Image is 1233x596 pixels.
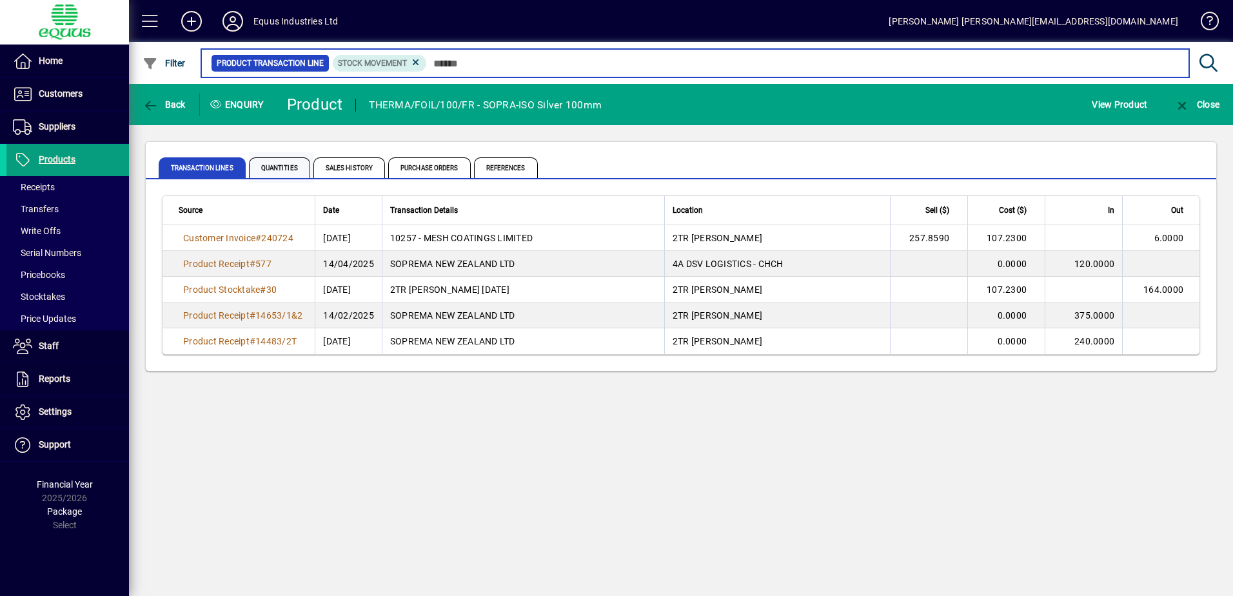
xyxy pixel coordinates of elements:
[1108,203,1114,217] span: In
[183,310,250,321] span: Product Receipt
[390,203,458,217] span: Transaction Details
[217,57,324,70] span: Product Transaction Line
[388,157,471,178] span: Purchase Orders
[39,88,83,99] span: Customers
[13,182,55,192] span: Receipts
[6,111,129,143] a: Suppliers
[1161,93,1233,116] app-page-header-button: Close enquiry
[179,203,307,217] div: Source
[1074,259,1114,269] span: 120.0000
[673,203,703,217] span: Location
[6,363,129,395] a: Reports
[474,157,538,178] span: References
[39,439,71,450] span: Support
[255,336,297,346] span: 14483/2T
[179,203,202,217] span: Source
[925,203,949,217] span: Sell ($)
[183,233,255,243] span: Customer Invoice
[6,45,129,77] a: Home
[382,328,664,354] td: SOPREMA NEW ZEALAND LTD
[382,303,664,328] td: SOPREMA NEW ZEALAND LTD
[382,251,664,277] td: SOPREMA NEW ZEALAND LTD
[183,336,250,346] span: Product Receipt
[179,334,301,348] a: Product Receipt#14483/2T
[1154,233,1184,243] span: 6.0000
[6,286,129,308] a: Stocktakes
[382,225,664,251] td: 10257 - MESH COATINGS LIMITED
[6,330,129,363] a: Staff
[139,93,189,116] button: Back
[13,313,76,324] span: Price Updates
[315,328,382,354] td: [DATE]
[255,259,271,269] span: 577
[1092,94,1147,115] span: View Product
[6,429,129,461] a: Support
[143,99,186,110] span: Back
[260,284,266,295] span: #
[39,121,75,132] span: Suppliers
[1074,336,1114,346] span: 240.0000
[200,94,277,115] div: Enquiry
[673,310,762,321] span: 2TR [PERSON_NAME]
[967,277,1045,303] td: 107.2300
[898,203,961,217] div: Sell ($)
[323,203,339,217] span: Date
[1143,284,1183,295] span: 164.0000
[39,341,59,351] span: Staff
[967,303,1045,328] td: 0.0000
[673,233,762,243] span: 2TR [PERSON_NAME]
[143,58,186,68] span: Filter
[315,251,382,277] td: 14/04/2025
[255,310,302,321] span: 14653/1&2
[6,264,129,286] a: Pricebooks
[6,78,129,110] a: Customers
[183,259,250,269] span: Product Receipt
[179,308,307,323] a: Product Receipt#14653/1&2
[179,231,298,245] a: Customer Invoice#240724
[250,259,255,269] span: #
[255,233,261,243] span: #
[249,157,310,178] span: Quantities
[1171,93,1223,116] button: Close
[1191,3,1217,45] a: Knowledge Base
[39,406,72,417] span: Settings
[266,284,277,295] span: 30
[673,284,762,295] span: 2TR [PERSON_NAME]
[253,11,339,32] div: Equus Industries Ltd
[890,225,967,251] td: 257.8590
[333,55,427,72] mat-chip: Product Transaction Type: Stock movement
[13,270,65,280] span: Pricebooks
[6,176,129,198] a: Receipts
[323,203,374,217] div: Date
[39,154,75,164] span: Products
[13,226,61,236] span: Write Offs
[6,242,129,264] a: Serial Numbers
[250,310,255,321] span: #
[47,506,82,517] span: Package
[338,59,407,68] span: Stock movement
[313,157,385,178] span: Sales History
[212,10,253,33] button: Profile
[315,277,382,303] td: [DATE]
[1089,93,1150,116] button: View Product
[39,373,70,384] span: Reports
[976,203,1038,217] div: Cost ($)
[159,157,246,178] span: Transaction Lines
[369,95,602,115] div: THERMA/FOIL/100/FR - SOPRA-ISO Silver 100mm
[13,248,81,258] span: Serial Numbers
[179,257,276,271] a: Product Receipt#577
[6,308,129,330] a: Price Updates
[673,336,762,346] span: 2TR [PERSON_NAME]
[129,93,200,116] app-page-header-button: Back
[139,52,189,75] button: Filter
[171,10,212,33] button: Add
[315,303,382,328] td: 14/02/2025
[13,204,59,214] span: Transfers
[37,479,93,490] span: Financial Year
[6,396,129,428] a: Settings
[967,251,1045,277] td: 0.0000
[967,328,1045,354] td: 0.0000
[673,203,882,217] div: Location
[6,220,129,242] a: Write Offs
[261,233,293,243] span: 240724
